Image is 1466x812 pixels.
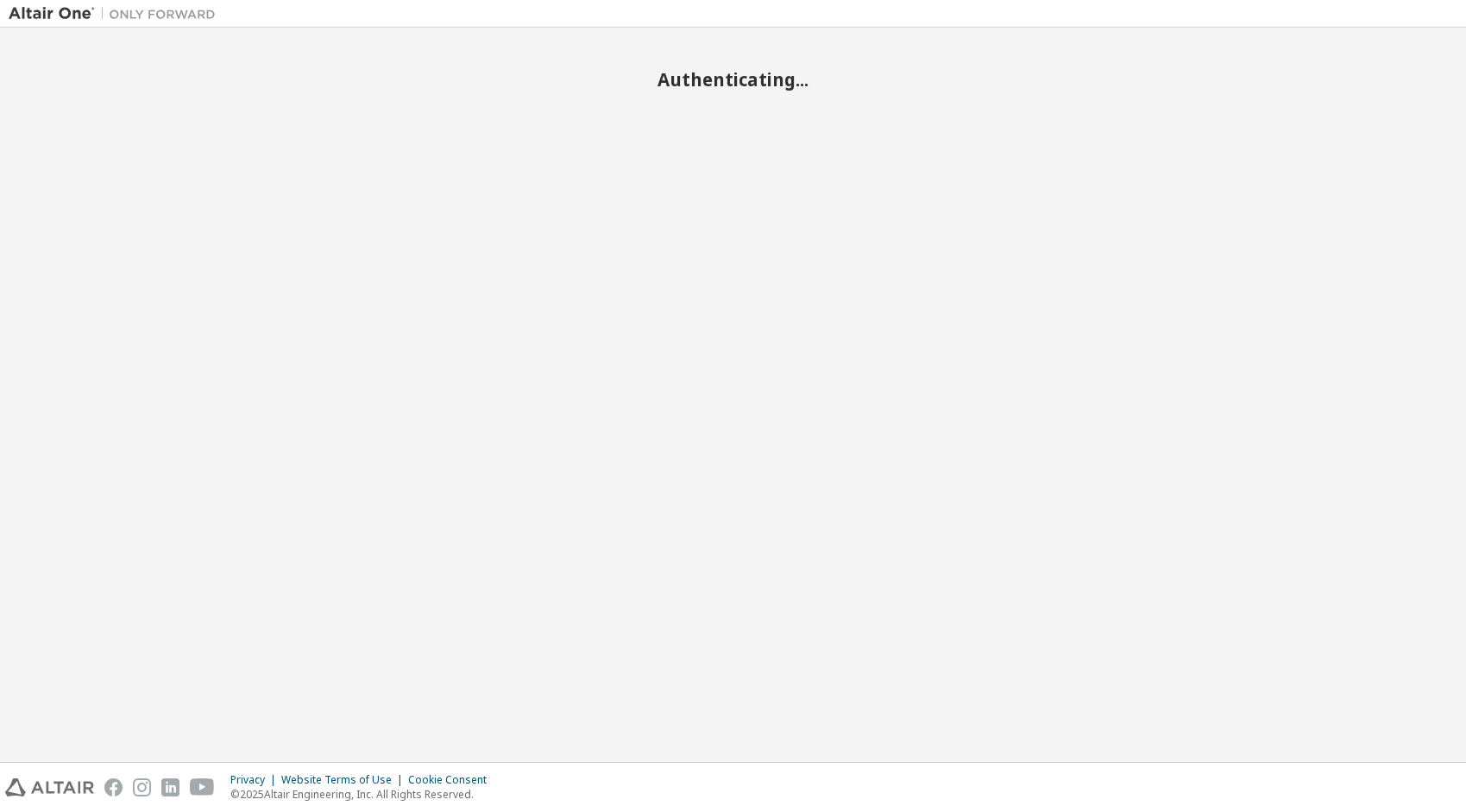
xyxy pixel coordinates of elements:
[9,68,1457,91] h2: Authenticating...
[230,773,281,787] div: Privacy
[281,773,408,787] div: Website Terms of Use
[161,778,179,796] img: linkedin.svg
[9,5,224,22] img: Altair One
[5,778,94,796] img: altair_logo.svg
[230,787,497,802] p: © 2025 Altair Engineering, Inc. All Rights Reserved.
[133,778,151,796] img: instagram.svg
[408,773,497,787] div: Cookie Consent
[190,778,215,796] img: youtube.svg
[104,778,123,796] img: facebook.svg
